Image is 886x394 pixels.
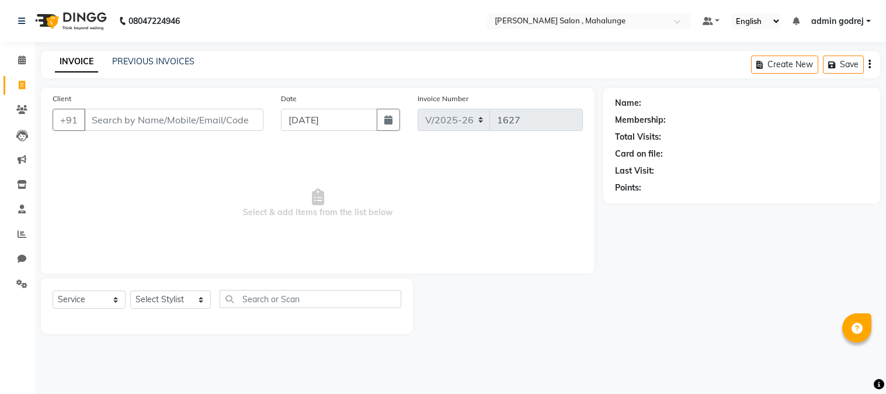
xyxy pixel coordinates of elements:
a: INVOICE [55,51,98,72]
input: Search by Name/Mobile/Email/Code [84,109,263,131]
a: PREVIOUS INVOICES [112,56,194,67]
div: Last Visit: [615,165,654,177]
input: Search or Scan [220,290,401,308]
label: Client [53,94,71,104]
button: Save [823,56,864,74]
label: Date [281,94,297,104]
button: Create New [751,56,818,74]
div: Card on file: [615,148,663,160]
b: 08047224946 [128,5,180,37]
label: Invoice Number [418,94,468,104]
iframe: chat widget [837,347,874,382]
span: admin godrej [811,15,864,27]
span: Select & add items from the list below [53,145,583,262]
img: logo [30,5,110,37]
div: Total Visits: [615,131,661,143]
div: Name: [615,97,641,109]
div: Membership: [615,114,666,126]
button: +91 [53,109,85,131]
div: Points: [615,182,641,194]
